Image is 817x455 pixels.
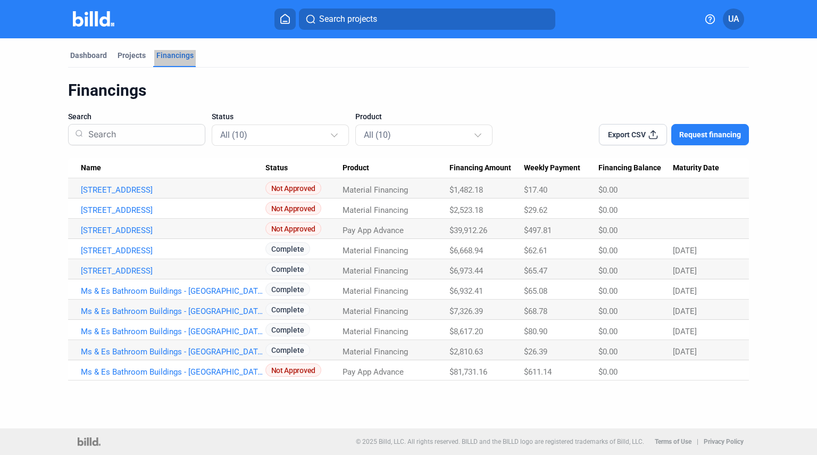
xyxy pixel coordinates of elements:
[81,246,265,255] a: [STREET_ADDRESS]
[598,327,618,336] span: $0.00
[673,347,697,357] span: [DATE]
[265,222,321,235] span: Not Approved
[449,205,483,215] span: $2,523.18
[598,367,618,377] span: $0.00
[81,266,265,276] a: [STREET_ADDRESS]
[343,226,404,235] span: Pay App Advance
[449,307,483,316] span: $7,326.39
[673,163,736,173] div: Maturity Date
[81,286,265,296] a: Ms & Es Bathroom Buildings - [GEOGRAPHIC_DATA] [GEOGRAPHIC_DATA]
[265,363,321,377] span: Not Approved
[343,286,408,296] span: Material Financing
[265,242,310,255] span: Complete
[524,185,547,195] span: $17.40
[598,163,661,173] span: Financing Balance
[68,80,749,101] div: Financings
[265,343,310,357] span: Complete
[598,185,618,195] span: $0.00
[343,327,408,336] span: Material Financing
[598,286,618,296] span: $0.00
[598,226,618,235] span: $0.00
[524,163,598,173] div: Weekly Payment
[524,205,547,215] span: $29.62
[679,129,741,140] span: Request financing
[356,438,644,445] p: © 2025 Billd, LLC. All rights reserved. BILLD and the BILLD logo are registered trademarks of Bil...
[265,262,310,276] span: Complete
[299,9,555,30] button: Search projects
[524,307,547,316] span: $68.78
[81,347,265,357] a: Ms & Es Bathroom Buildings - [GEOGRAPHIC_DATA] [GEOGRAPHIC_DATA]
[449,327,483,336] span: $8,617.20
[343,367,404,377] span: Pay App Advance
[156,50,194,61] div: Financings
[673,246,697,255] span: [DATE]
[449,347,483,357] span: $2,810.63
[598,246,618,255] span: $0.00
[265,163,343,173] div: Status
[265,323,310,336] span: Complete
[449,266,483,276] span: $6,973.44
[673,266,697,276] span: [DATE]
[343,205,408,215] span: Material Financing
[598,163,673,173] div: Financing Balance
[78,437,101,446] img: logo
[671,124,749,145] button: Request financing
[81,367,265,377] a: Ms & Es Bathroom Buildings - [GEOGRAPHIC_DATA] [GEOGRAPHIC_DATA]
[81,226,265,235] a: [STREET_ADDRESS]
[673,327,697,336] span: [DATE]
[343,266,408,276] span: Material Financing
[84,121,198,148] input: Search
[343,163,449,173] div: Product
[524,286,547,296] span: $65.08
[81,307,265,316] a: Ms & Es Bathroom Buildings - [GEOGRAPHIC_DATA] [GEOGRAPHIC_DATA]
[524,163,580,173] span: Weekly Payment
[673,307,697,316] span: [DATE]
[81,327,265,336] a: Ms & Es Bathroom Buildings - [GEOGRAPHIC_DATA] [GEOGRAPHIC_DATA]
[599,124,667,145] button: Export CSV
[673,163,719,173] span: Maturity Date
[343,307,408,316] span: Material Financing
[449,163,511,173] span: Financing Amount
[697,438,698,445] p: |
[655,438,691,445] b: Terms of Use
[81,185,265,195] a: [STREET_ADDRESS]
[449,286,483,296] span: $6,932.41
[355,111,382,122] span: Product
[343,246,408,255] span: Material Financing
[524,347,547,357] span: $26.39
[68,111,91,122] span: Search
[265,202,321,215] span: Not Approved
[723,9,744,30] button: UA
[343,347,408,357] span: Material Financing
[343,185,408,195] span: Material Financing
[319,13,377,26] span: Search projects
[524,226,552,235] span: $497.81
[524,266,547,276] span: $65.47
[598,347,618,357] span: $0.00
[449,367,487,377] span: $81,731.16
[81,163,101,173] span: Name
[598,266,618,276] span: $0.00
[728,13,739,26] span: UA
[343,163,369,173] span: Product
[673,286,697,296] span: [DATE]
[524,367,552,377] span: $611.14
[449,226,487,235] span: $39,912.26
[265,181,321,195] span: Not Approved
[449,163,524,173] div: Financing Amount
[449,185,483,195] span: $1,482.18
[524,246,547,255] span: $62.61
[73,11,115,27] img: Billd Company Logo
[608,129,646,140] span: Export CSV
[70,50,107,61] div: Dashboard
[524,327,547,336] span: $80.90
[118,50,146,61] div: Projects
[449,246,483,255] span: $6,668.94
[598,307,618,316] span: $0.00
[265,163,288,173] span: Status
[265,283,310,296] span: Complete
[598,205,618,215] span: $0.00
[265,303,310,316] span: Complete
[212,111,234,122] span: Status
[704,438,744,445] b: Privacy Policy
